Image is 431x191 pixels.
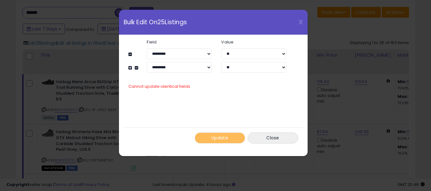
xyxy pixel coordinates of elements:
span: Update [211,135,228,141]
button: Close [248,132,298,143]
span: Cannot update identical fields [128,83,190,89]
span: X [298,18,303,26]
span: Bulk Edit On 25 Listings [124,19,187,25]
label: Value [216,40,291,44]
label: Field [142,40,216,44]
